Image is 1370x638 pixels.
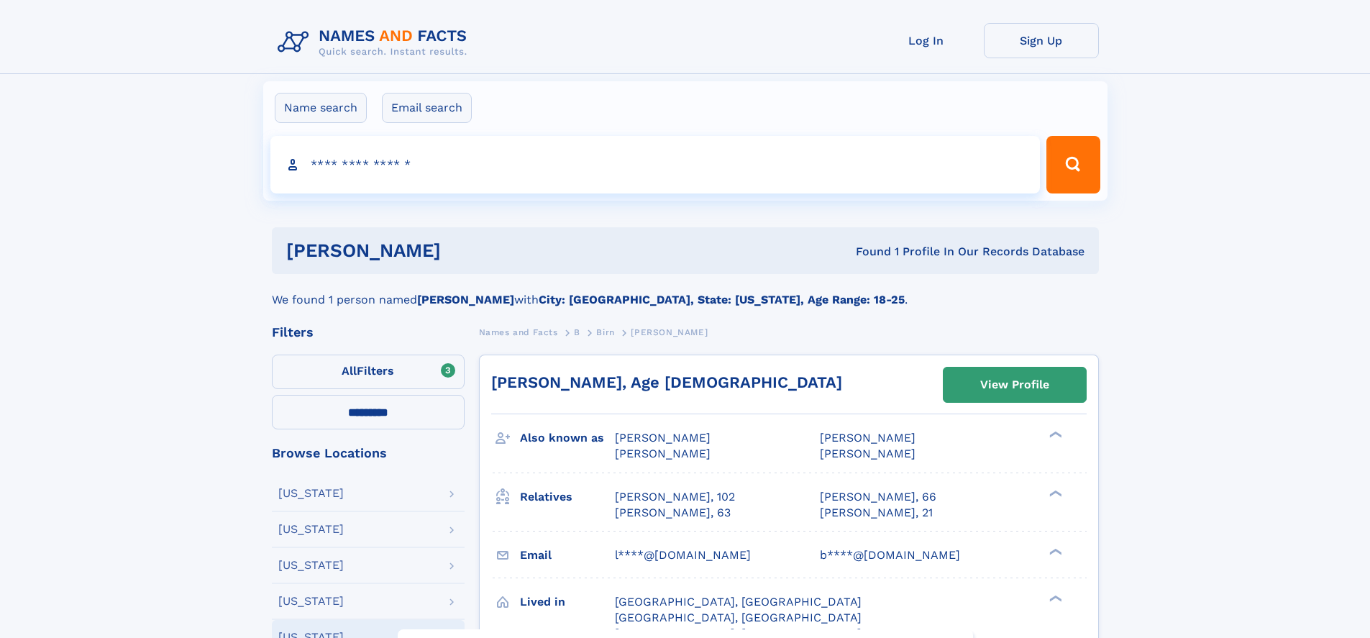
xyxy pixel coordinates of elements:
[615,595,862,609] span: [GEOGRAPHIC_DATA], [GEOGRAPHIC_DATA]
[648,244,1084,260] div: Found 1 Profile In Our Records Database
[278,596,344,607] div: [US_STATE]
[1046,430,1063,439] div: ❯
[869,23,984,58] a: Log In
[417,293,514,306] b: [PERSON_NAME]
[980,368,1049,401] div: View Profile
[1046,136,1100,193] button: Search Button
[272,326,465,339] div: Filters
[272,447,465,460] div: Browse Locations
[615,611,862,624] span: [GEOGRAPHIC_DATA], [GEOGRAPHIC_DATA]
[272,23,479,62] img: Logo Names and Facts
[539,293,905,306] b: City: [GEOGRAPHIC_DATA], State: [US_STATE], Age Range: 18-25
[984,23,1099,58] a: Sign Up
[342,364,357,378] span: All
[596,323,614,341] a: Birn
[270,136,1041,193] input: search input
[615,489,735,505] a: [PERSON_NAME], 102
[574,327,580,337] span: B
[820,489,936,505] a: [PERSON_NAME], 66
[520,485,615,509] h3: Relatives
[631,327,708,337] span: [PERSON_NAME]
[596,327,614,337] span: Birn
[615,431,711,445] span: [PERSON_NAME]
[278,560,344,571] div: [US_STATE]
[275,93,367,123] label: Name search
[272,274,1099,309] div: We found 1 person named with .
[479,323,558,341] a: Names and Facts
[278,488,344,499] div: [US_STATE]
[615,447,711,460] span: [PERSON_NAME]
[820,447,915,460] span: [PERSON_NAME]
[820,431,915,445] span: [PERSON_NAME]
[491,373,842,391] a: [PERSON_NAME], Age [DEMOGRAPHIC_DATA]
[520,590,615,614] h3: Lived in
[820,505,933,521] a: [PERSON_NAME], 21
[520,543,615,568] h3: Email
[944,368,1086,402] a: View Profile
[615,505,731,521] a: [PERSON_NAME], 63
[286,242,649,260] h1: [PERSON_NAME]
[520,426,615,450] h3: Also known as
[278,524,344,535] div: [US_STATE]
[1046,547,1063,556] div: ❯
[382,93,472,123] label: Email search
[1046,488,1063,498] div: ❯
[574,323,580,341] a: B
[272,355,465,389] label: Filters
[1046,593,1063,603] div: ❯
